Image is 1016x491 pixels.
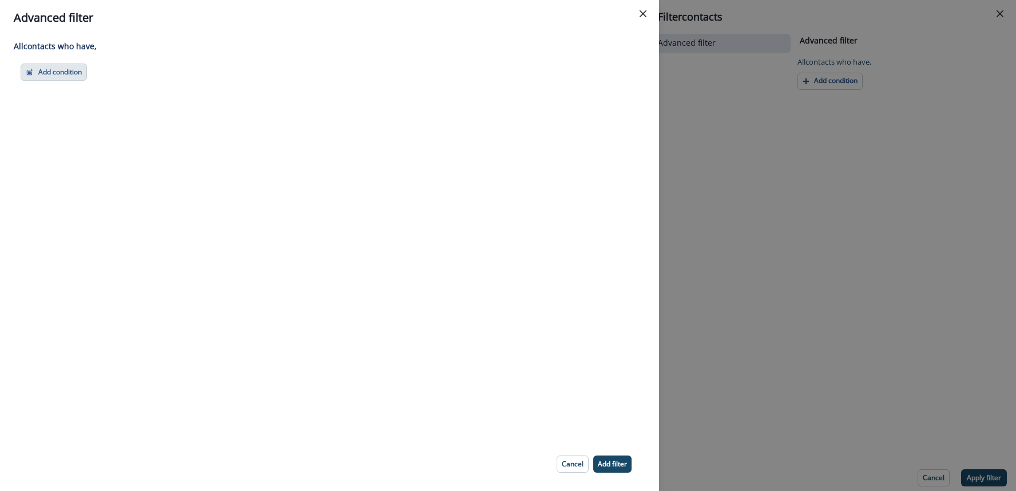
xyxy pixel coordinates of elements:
[562,460,584,468] p: Cancel
[598,460,627,468] p: Add filter
[14,40,638,52] p: All contact s who have,
[14,9,645,26] div: Advanced filter
[593,456,632,473] button: Add filter
[557,456,589,473] button: Cancel
[21,64,87,81] button: Add condition
[634,5,652,23] button: Close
